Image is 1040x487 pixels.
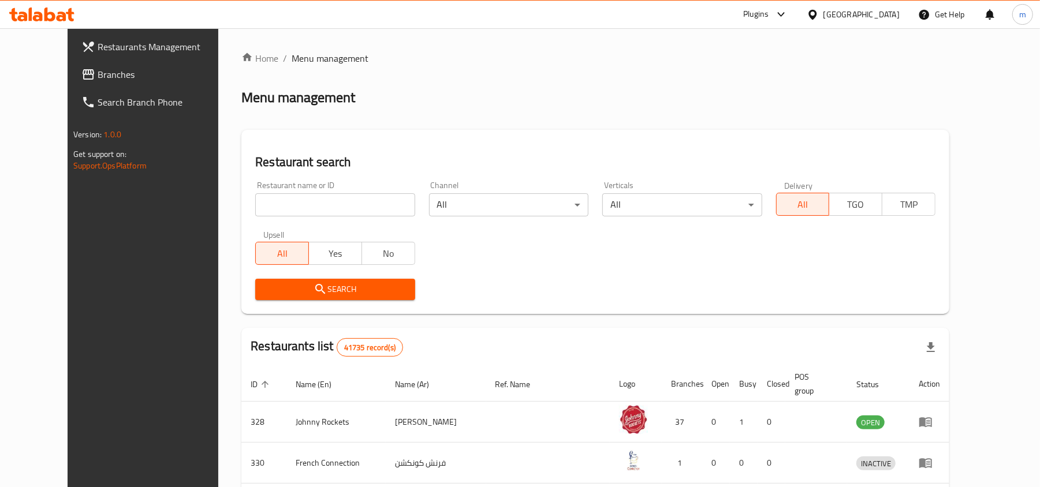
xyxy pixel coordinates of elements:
span: All [781,196,825,213]
span: Branches [98,68,232,81]
a: Home [241,51,278,65]
span: Get support on: [73,147,126,162]
li: / [283,51,287,65]
span: Version: [73,127,102,142]
td: فرنش كونكشن [386,443,486,484]
button: Yes [308,242,362,265]
span: Ref. Name [495,377,546,391]
td: French Connection [286,443,386,484]
span: TGO [834,196,878,213]
td: 0 [730,443,758,484]
div: [GEOGRAPHIC_DATA] [823,8,900,21]
span: Name (Ar) [395,377,444,391]
a: Branches [72,61,241,88]
img: Johnny Rockets [619,405,648,434]
span: Status [856,377,894,391]
button: No [361,242,415,265]
h2: Menu management [241,88,355,107]
div: Menu [919,415,940,429]
td: Johnny Rockets [286,402,386,443]
span: Yes [314,245,357,262]
th: Open [702,366,730,402]
label: Upsell [263,230,285,238]
th: Busy [730,366,758,402]
th: Logo [610,366,662,402]
button: All [776,193,830,216]
span: All [260,245,304,262]
span: 41735 record(s) [337,342,402,353]
span: Name (En) [296,377,346,391]
h2: Restaurants list [251,338,403,357]
span: ID [251,377,273,391]
img: French Connection [619,446,648,475]
th: Closed [758,366,785,402]
span: No [367,245,411,262]
input: Search for restaurant name or ID.. [255,193,415,216]
th: Action [909,366,949,402]
td: 1 [730,402,758,443]
td: 1 [662,443,702,484]
div: All [429,193,588,216]
a: Support.OpsPlatform [73,158,147,173]
a: Restaurants Management [72,33,241,61]
span: Search Branch Phone [98,95,232,109]
div: Export file [917,334,945,361]
button: TMP [882,193,935,216]
button: TGO [829,193,882,216]
div: Plugins [743,8,769,21]
span: m [1019,8,1026,21]
div: Total records count [337,338,403,357]
span: OPEN [856,416,885,429]
td: 328 [241,402,286,443]
button: All [255,242,309,265]
span: Search [264,282,405,297]
td: [PERSON_NAME] [386,402,486,443]
td: 330 [241,443,286,484]
a: Search Branch Phone [72,88,241,116]
h2: Restaurant search [255,153,935,171]
td: 0 [758,402,785,443]
td: 0 [702,402,730,443]
div: Menu [919,456,940,470]
th: Branches [662,366,702,402]
span: Menu management [292,51,368,65]
span: 1.0.0 [103,127,121,142]
td: 0 [702,443,730,484]
td: 37 [662,402,702,443]
span: TMP [887,196,931,213]
span: INACTIVE [856,457,896,470]
nav: breadcrumb [241,51,949,65]
span: POS group [795,370,833,398]
td: 0 [758,443,785,484]
button: Search [255,279,415,300]
span: Restaurants Management [98,40,232,54]
div: All [602,193,762,216]
label: Delivery [784,181,813,189]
